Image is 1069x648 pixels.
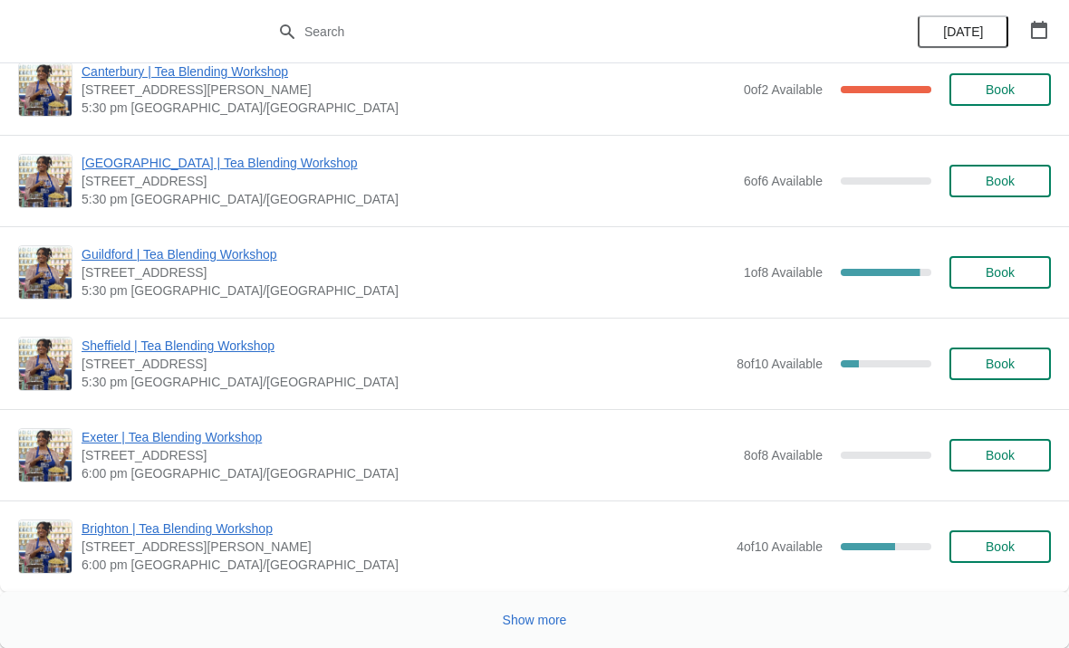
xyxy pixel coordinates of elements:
span: Canterbury | Tea Blending Workshop [82,62,735,81]
span: 8 of 8 Available [744,448,823,462]
span: Book [986,265,1015,280]
span: [STREET_ADDRESS] [82,446,735,464]
span: [STREET_ADDRESS] [82,172,735,190]
button: Book [949,348,1051,380]
img: London Covent Garden | Tea Blending Workshop | 11 Monmouth St, London, WC2H 9DA | 5:30 pm Europe/... [19,155,72,207]
span: 6:00 pm [GEOGRAPHIC_DATA]/[GEOGRAPHIC_DATA] [82,556,727,574]
span: Book [986,82,1015,97]
button: Show more [496,604,574,636]
button: [DATE] [918,15,1008,48]
span: 4 of 10 Available [737,539,823,554]
img: Brighton | Tea Blending Workshop | 41 Gardner Street, Brighton BN1 1UN | 6:00 pm Europe/London [19,520,72,573]
span: [STREET_ADDRESS] [82,263,735,281]
span: Book [986,174,1015,188]
span: 0 of 2 Available [744,82,823,97]
span: Show more [503,613,567,627]
span: Sheffield | Tea Blending Workshop [82,337,727,355]
img: Guildford | Tea Blending Workshop | 5 Market Street, Guildford, GU1 4LB | 5:30 pm Europe/London [19,246,72,299]
img: Canterbury | Tea Blending Workshop | 13, The Parade, Canterbury, Kent, CT1 2SG | 5:30 pm Europe/L... [19,63,72,116]
input: Search [303,15,802,48]
span: Brighton | Tea Blending Workshop [82,519,727,538]
span: 5:30 pm [GEOGRAPHIC_DATA]/[GEOGRAPHIC_DATA] [82,281,735,300]
span: Exeter | Tea Blending Workshop [82,428,735,446]
span: 5:30 pm [GEOGRAPHIC_DATA]/[GEOGRAPHIC_DATA] [82,190,735,208]
span: 6:00 pm [GEOGRAPHIC_DATA]/[GEOGRAPHIC_DATA] [82,464,735,482]
span: 8 of 10 Available [737,357,823,371]
span: Book [986,539,1015,554]
span: 6 of 6 Available [744,174,823,188]
button: Book [949,256,1051,289]
span: [DATE] [943,24,983,39]
span: [STREET_ADDRESS][PERSON_NAME] [82,538,727,556]
span: Guildford | Tea Blending Workshop [82,245,735,263]
span: [GEOGRAPHIC_DATA] | Tea Blending Workshop [82,154,735,172]
span: Book [986,357,1015,371]
button: Book [949,165,1051,197]
span: [STREET_ADDRESS][PERSON_NAME] [82,81,735,99]
img: Sheffield | Tea Blending Workshop | 76 - 78 Pinstone Street, Sheffield, S1 2HP | 5:30 pm Europe/L... [19,338,72,390]
button: Book [949,439,1051,472]
button: Book [949,73,1051,106]
button: Book [949,530,1051,563]
span: 5:30 pm [GEOGRAPHIC_DATA]/[GEOGRAPHIC_DATA] [82,99,735,117]
span: [STREET_ADDRESS] [82,355,727,373]
span: Book [986,448,1015,462]
span: 5:30 pm [GEOGRAPHIC_DATA]/[GEOGRAPHIC_DATA] [82,373,727,391]
img: Exeter | Tea Blending Workshop | 46 High Street, Exeter, EX4 3DJ | 6:00 pm Europe/London [19,429,72,481]
span: 1 of 8 Available [744,265,823,280]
